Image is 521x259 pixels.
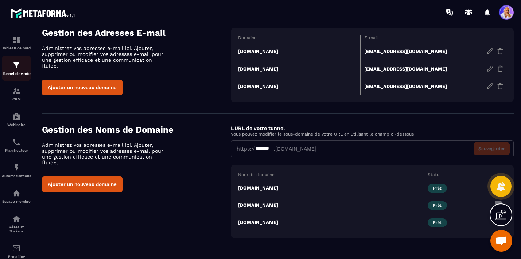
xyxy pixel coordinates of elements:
[12,138,21,146] img: scheduler
[12,87,21,95] img: formation
[2,225,31,233] p: Réseaux Sociaux
[12,35,21,44] img: formation
[42,45,170,69] p: Administrez vos adresses e-mail ici. Ajouter, supprimer ou modifier vos adresses e-mail pour une ...
[2,72,31,76] p: Tunnel de vente
[12,244,21,253] img: email
[2,97,31,101] p: CRM
[428,184,447,193] span: Prêt
[42,125,231,135] h4: Gestion des Noms de Domaine
[231,132,514,137] p: Vous pouvez modifier le sous-domaine de votre URL en utilisant le champ ci-dessous
[497,65,503,72] img: trash-gr.2c9399ab.svg
[2,183,31,209] a: automationsautomationsEspace membre
[42,28,231,38] h4: Gestion des Adresses E-mail
[12,189,21,198] img: automations
[490,230,512,252] a: Ouvrir le chat
[2,46,31,50] p: Tableau de bord
[12,163,21,172] img: automations
[42,176,123,192] button: Ajouter un nouveau domaine
[2,132,31,158] a: schedulerschedulerPlanificateur
[238,42,361,60] td: [DOMAIN_NAME]
[238,214,424,231] td: [DOMAIN_NAME]
[487,83,493,89] img: edit-gr.78e3acdd.svg
[10,7,76,20] img: logo
[360,60,483,77] td: [EMAIL_ADDRESS][DOMAIN_NAME]
[238,77,361,95] td: [DOMAIN_NAME]
[360,42,483,60] td: [EMAIL_ADDRESS][DOMAIN_NAME]
[42,142,170,165] p: Administrez vos adresses e-mail ici. Ajouter, supprimer ou modifier vos adresses e-mail pour une ...
[231,125,285,131] label: L'URL de votre tunnel
[2,209,31,239] a: social-networksocial-networkRéseaux Sociaux
[42,80,123,95] button: Ajouter un nouveau domaine
[360,35,483,42] th: E-mail
[12,214,21,223] img: social-network
[12,61,21,70] img: formation
[360,77,483,95] td: [EMAIL_ADDRESS][DOMAIN_NAME]
[238,60,361,77] td: [DOMAIN_NAME]
[12,112,21,121] img: automations
[2,107,31,132] a: automationsautomationsWebinaire
[487,65,493,72] img: edit-gr.78e3acdd.svg
[2,56,31,81] a: formationformationTunnel de vente
[2,158,31,183] a: automationsautomationsAutomatisations
[2,148,31,152] p: Planificateur
[497,83,503,89] img: trash-gr.2c9399ab.svg
[238,35,361,42] th: Domaine
[2,81,31,107] a: formationformationCRM
[2,174,31,178] p: Automatisations
[428,218,447,227] span: Prêt
[2,30,31,56] a: formationformationTableau de bord
[497,48,503,54] img: trash-gr.2c9399ab.svg
[238,179,424,197] td: [DOMAIN_NAME]
[2,199,31,203] p: Espace membre
[238,172,424,179] th: Nom de domaine
[2,123,31,127] p: Webinaire
[424,172,490,179] th: Statut
[428,201,447,210] span: Prêt
[2,255,31,259] p: E-mailing
[238,197,424,214] td: [DOMAIN_NAME]
[487,48,493,54] img: edit-gr.78e3acdd.svg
